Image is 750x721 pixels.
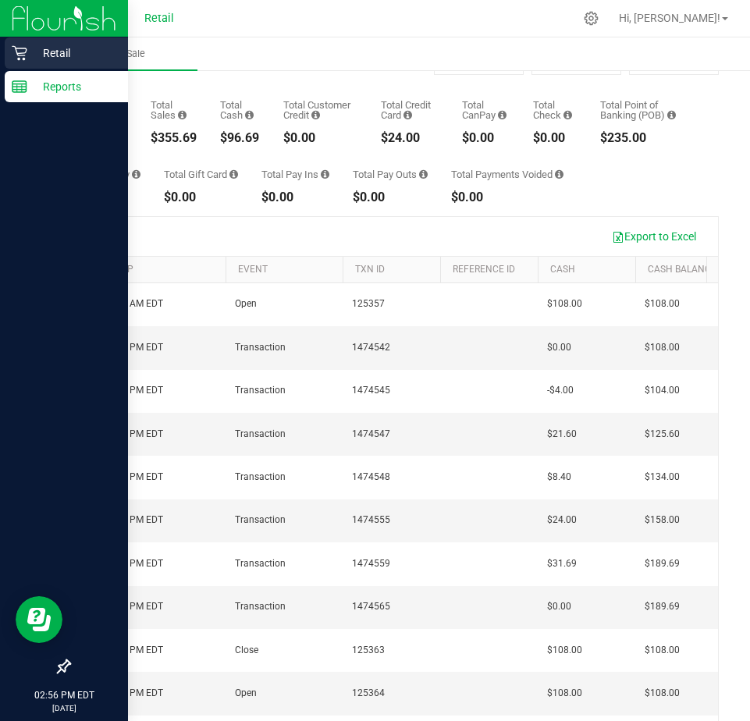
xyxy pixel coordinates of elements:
i: Sum of all cash pay-ins added to the till within the date range. [321,169,329,179]
i: Sum of all cash pay-outs removed from the till within the date range. [419,169,428,179]
span: 1474565 [352,599,390,614]
span: $125.60 [645,427,680,442]
i: Sum of all successful, non-voided payment transaction amounts using credit card as the payment me... [403,110,412,120]
div: $235.00 [600,132,695,144]
div: $0.00 [353,191,428,204]
div: $0.00 [533,132,577,144]
div: $96.69 [220,132,260,144]
i: Sum of all successful, non-voided AeroPay payment transaction amounts for all purchases in the da... [132,169,140,179]
span: $31.69 [547,556,577,571]
span: $108.00 [547,297,582,311]
i: Sum of all successful, non-voided cash payment transaction amounts (excluding tips and transactio... [245,110,254,120]
a: Event [238,264,268,275]
span: $0.00 [547,340,571,355]
div: Total Cash [220,100,260,120]
a: Cash Balance [648,264,716,275]
i: Sum of all successful, non-voided payment transaction amounts using check as the payment method. [563,110,572,120]
a: Cash [550,264,575,275]
span: $108.00 [547,643,582,658]
a: REFERENCE ID [453,264,515,275]
span: $8.40 [547,470,571,485]
div: $0.00 [451,191,563,204]
span: 125364 [352,686,385,701]
span: 1474545 [352,383,390,398]
span: Close [235,643,258,658]
span: 125357 [352,297,385,311]
p: 02:56 PM EDT [7,688,121,702]
i: Sum of the successful, non-voided point-of-banking payment transaction amounts, both via payment ... [667,110,676,120]
p: Retail [27,44,121,62]
div: Total Pay Ins [261,169,329,179]
span: $108.00 [645,340,680,355]
div: Total Gift Card [164,169,238,179]
span: 1474559 [352,556,390,571]
div: Total Pay Outs [353,169,428,179]
button: Export to Excel [602,223,706,250]
span: 1474542 [352,340,390,355]
div: $355.69 [151,132,197,144]
span: Retail [144,12,174,25]
span: Hi, [PERSON_NAME]! [619,12,720,24]
p: Reports [27,77,121,96]
div: $24.00 [381,132,439,144]
span: $134.00 [645,470,680,485]
p: [DATE] [7,702,121,714]
span: Transaction [235,340,286,355]
span: $158.00 [645,513,680,527]
div: $0.00 [164,191,238,204]
i: Sum of all successful, non-voided payment transaction amounts using account credit as the payment... [311,110,320,120]
iframe: Resource center [16,596,62,643]
div: Total Credit Card [381,100,439,120]
span: $108.00 [645,686,680,701]
div: Manage settings [581,11,601,26]
i: Sum of all successful, non-voided payment transaction amounts (excluding tips and transaction fee... [178,110,187,120]
inline-svg: Reports [12,79,27,94]
span: Open [235,297,257,311]
span: Transaction [235,383,286,398]
div: $0.00 [462,132,510,144]
span: $104.00 [645,383,680,398]
span: 1474548 [352,470,390,485]
i: Sum of all successful, non-voided payment transaction amounts using CanPay (as well as manual Can... [498,110,507,120]
span: Transaction [235,599,286,614]
span: $0.00 [547,599,571,614]
div: Total Customer Credit [283,100,357,120]
span: 1474555 [352,513,390,527]
div: $0.00 [283,132,357,144]
i: Sum of all successful, non-voided payment transaction amounts using gift card as the payment method. [229,169,238,179]
span: $21.60 [547,427,577,442]
span: -$4.00 [547,383,574,398]
span: Transaction [235,427,286,442]
span: $108.00 [645,297,680,311]
div: Total Check [533,100,577,120]
inline-svg: Retail [12,45,27,61]
div: Total Point of Banking (POB) [600,100,695,120]
span: Open [235,686,257,701]
span: Transaction [235,513,286,527]
span: $189.69 [645,599,680,614]
span: 1474547 [352,427,390,442]
span: $24.00 [547,513,577,527]
a: TXN ID [355,264,385,275]
div: Total Sales [151,100,197,120]
div: Total Payments Voided [451,169,563,179]
span: 125363 [352,643,385,658]
span: Transaction [235,556,286,571]
i: Sum of all voided payment transaction amounts (excluding tips and transaction fees) within the da... [555,169,563,179]
span: $189.69 [645,556,680,571]
div: $0.00 [261,191,329,204]
span: $108.00 [645,643,680,658]
span: $108.00 [547,686,582,701]
span: Transaction [235,470,286,485]
div: Total CanPay [462,100,510,120]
